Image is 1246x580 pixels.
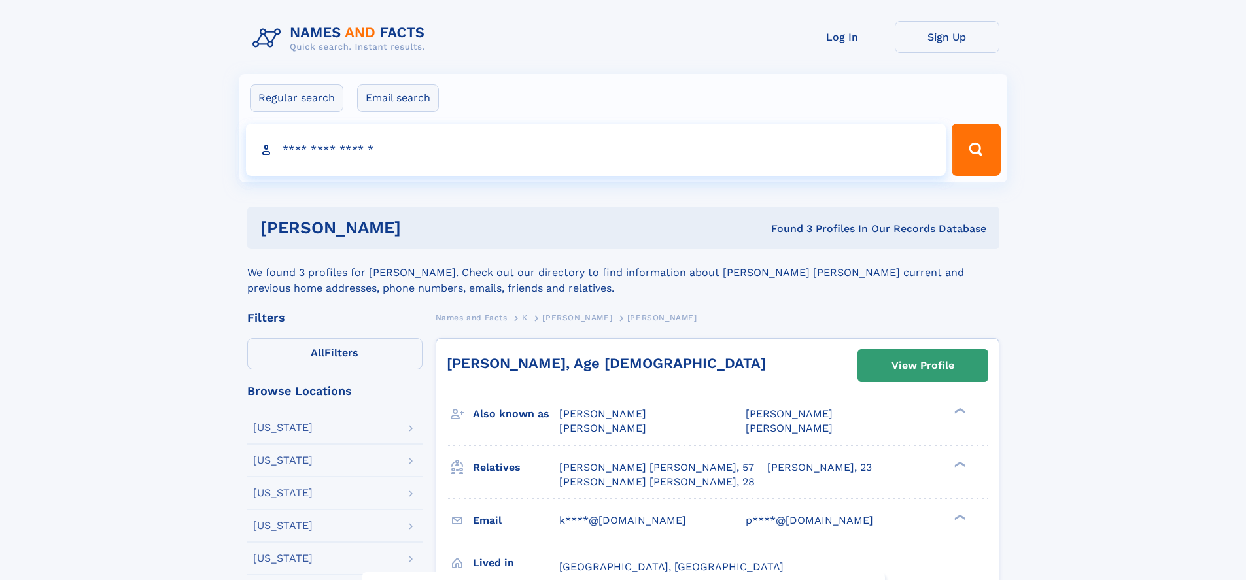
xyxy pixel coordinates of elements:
[951,460,967,468] div: ❯
[357,84,439,112] label: Email search
[951,513,967,521] div: ❯
[522,309,528,326] a: K
[247,249,999,296] div: We found 3 profiles for [PERSON_NAME]. Check out our directory to find information about [PERSON_...
[746,407,833,420] span: [PERSON_NAME]
[522,313,528,322] span: K
[542,313,612,322] span: [PERSON_NAME]
[253,520,313,531] div: [US_STATE]
[559,407,646,420] span: [PERSON_NAME]
[767,460,872,475] a: [PERSON_NAME], 23
[247,312,423,324] div: Filters
[473,509,559,532] h3: Email
[436,309,508,326] a: Names and Facts
[559,560,784,573] span: [GEOGRAPHIC_DATA], [GEOGRAPHIC_DATA]
[790,21,895,53] a: Log In
[253,488,313,498] div: [US_STATE]
[559,422,646,434] span: [PERSON_NAME]
[253,553,313,564] div: [US_STATE]
[952,124,1000,176] button: Search Button
[250,84,343,112] label: Regular search
[542,309,612,326] a: [PERSON_NAME]
[311,347,324,359] span: All
[627,313,697,322] span: [PERSON_NAME]
[246,124,946,176] input: search input
[247,338,423,369] label: Filters
[247,385,423,397] div: Browse Locations
[260,220,586,236] h1: [PERSON_NAME]
[895,21,999,53] a: Sign Up
[253,422,313,433] div: [US_STATE]
[247,21,436,56] img: Logo Names and Facts
[447,355,766,371] a: [PERSON_NAME], Age [DEMOGRAPHIC_DATA]
[253,455,313,466] div: [US_STATE]
[473,552,559,574] h3: Lived in
[559,460,754,475] a: [PERSON_NAME] [PERSON_NAME], 57
[891,350,954,381] div: View Profile
[858,350,988,381] a: View Profile
[586,222,986,236] div: Found 3 Profiles In Our Records Database
[746,422,833,434] span: [PERSON_NAME]
[473,456,559,479] h3: Relatives
[473,403,559,425] h3: Also known as
[951,407,967,415] div: ❯
[559,475,755,489] a: [PERSON_NAME] [PERSON_NAME], 28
